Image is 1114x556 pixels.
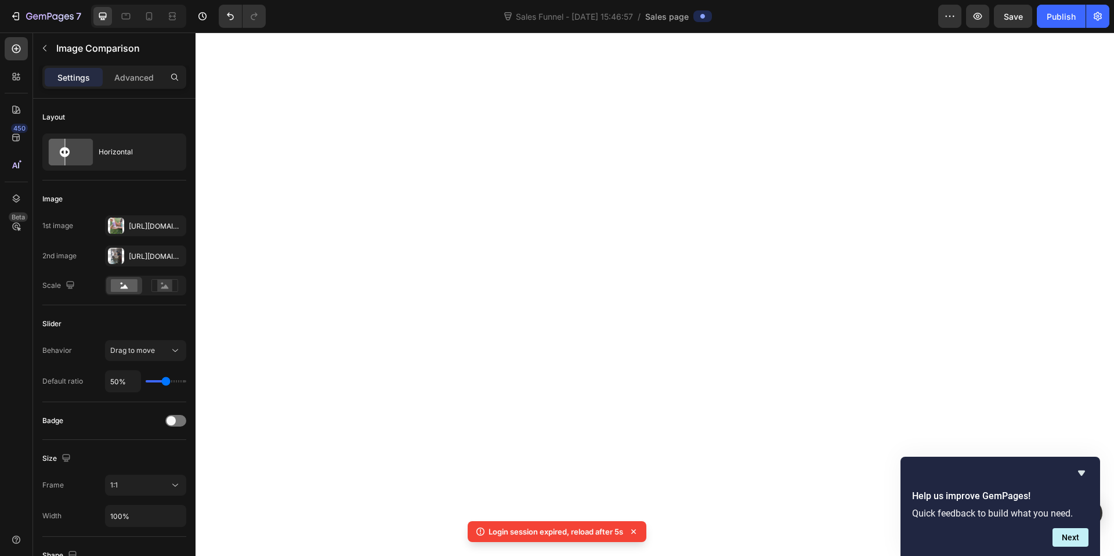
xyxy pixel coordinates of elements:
[912,508,1088,519] p: Quick feedback to build what you need.
[994,5,1032,28] button: Save
[1037,5,1086,28] button: Publish
[513,10,635,23] span: Sales Funnel - [DATE] 15:46:57
[42,451,73,467] div: Size
[645,10,689,23] span: Sales page
[196,33,1114,556] iframe: Design area
[42,319,62,329] div: Slider
[110,346,155,355] span: Drag to move
[219,5,266,28] div: Undo/Redo
[42,251,77,261] div: 2nd image
[106,371,140,392] input: Auto
[1075,466,1088,480] button: Hide survey
[57,71,90,84] p: Settings
[5,5,86,28] button: 7
[11,124,28,133] div: 450
[42,511,62,521] div: Width
[1052,528,1088,547] button: Next question
[912,489,1088,503] h2: Help us improve GemPages!
[9,212,28,222] div: Beta
[42,345,72,356] div: Behavior
[638,10,641,23] span: /
[110,481,118,489] span: 1:1
[129,251,183,262] div: [URL][DOMAIN_NAME]
[129,221,183,232] div: [URL][DOMAIN_NAME]
[99,139,169,165] div: Horizontal
[1047,10,1076,23] div: Publish
[42,221,73,231] div: 1st image
[105,340,186,361] button: Drag to move
[42,376,83,387] div: Default ratio
[114,71,154,84] p: Advanced
[912,466,1088,547] div: Help us improve GemPages!
[106,506,186,526] input: Auto
[42,480,64,490] div: Frame
[1004,12,1023,21] span: Save
[42,194,63,204] div: Image
[76,9,81,23] p: 7
[56,41,182,55] p: Image Comparison
[42,416,63,426] div: Badge
[42,278,77,294] div: Scale
[105,475,186,496] button: 1:1
[489,526,623,537] p: Login session expired, reload after 5s
[42,112,65,122] div: Layout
